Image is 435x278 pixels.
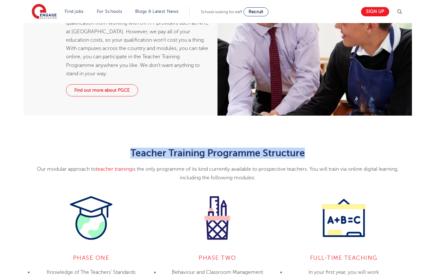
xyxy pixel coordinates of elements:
[172,269,263,275] span: Behaviour and Classroom Management
[28,148,407,159] h2: Teacher Training Programme Structure
[47,269,135,275] span: Knowledge of The Teachers’ Standards
[28,165,407,182] p: Our modular approach to is the only programme of its kind currently available to prospective teac...
[33,254,150,262] h4: PHASE One
[66,84,138,96] a: Find out more about PGCE
[97,9,122,14] a: For Schools
[361,7,389,16] a: Sign up
[243,7,268,16] a: Recruit
[285,254,402,262] h4: Full-Time Teaching
[96,166,132,172] a: teacher training
[135,9,179,14] a: Blogs & Latest News
[66,12,209,77] span: When you train with Engage, you also get a certified qualification from working with UK ITT provi...
[201,10,242,14] span: Schools looking for staff
[159,254,276,262] h4: PHASE Two
[249,9,263,14] span: Recruit
[65,9,84,14] a: Find jobs
[32,4,57,20] img: Engage Education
